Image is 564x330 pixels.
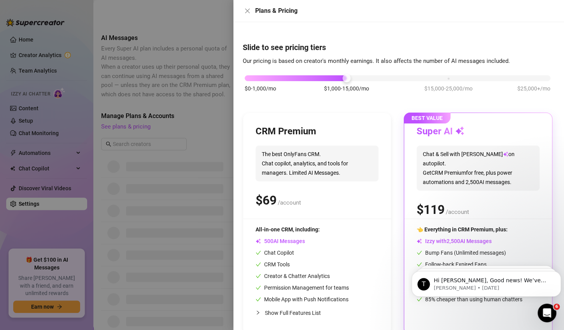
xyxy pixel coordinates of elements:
[244,8,250,14] span: close
[256,125,316,138] h3: CRM Premium
[256,261,290,267] span: CRM Tools
[256,146,378,181] span: The best OnlyFans CRM. Chat copilot, analytics, and tools for managers. Limited AI Messages.
[256,250,261,255] span: check
[256,273,330,279] span: Creator & Chatter Analytics
[256,193,277,208] span: $
[417,238,492,244] span: Izzy with AI Messages
[245,84,276,93] span: $0-1,000/mo
[256,262,261,267] span: check
[417,250,422,255] span: check
[417,226,508,233] span: 👈 Everything in CRM Premium, plus:
[256,273,261,279] span: check
[265,310,321,316] span: Show Full Features List
[404,113,450,123] span: BEST VALUE
[256,304,378,322] div: Show Full Features List
[256,285,349,291] span: Permission Management for teams
[243,6,252,16] button: Close
[256,250,294,256] span: Chat Copilot
[256,226,320,233] span: All-in-one CRM, including:
[417,146,539,191] span: Chat & Sell with [PERSON_NAME] on autopilot. Get CRM Premium for free, plus power automations and...
[278,199,301,206] span: /account
[446,208,469,215] span: /account
[553,304,560,310] span: 6
[255,6,555,16] div: Plans & Pricing
[243,57,510,64] span: Our pricing is based on creator's monthly earnings. It also affects the number of AI messages inc...
[256,285,261,290] span: check
[256,238,305,244] span: AI Messages
[256,297,261,302] span: check
[424,84,473,93] span: $15,000-25,000/mo
[417,202,445,217] span: $
[256,296,349,302] span: Mobile App with Push Notifications
[538,304,556,322] iframe: Intercom live chat
[417,125,464,138] h3: Super AI
[408,255,564,309] iframe: Intercom notifications message
[417,250,506,256] span: Bump Fans (Unlimited messages)
[517,84,550,93] span: $25,000+/mo
[243,42,555,53] h4: Slide to see pricing tiers
[256,310,260,315] span: collapsed
[324,84,369,93] span: $1,000-15,000/mo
